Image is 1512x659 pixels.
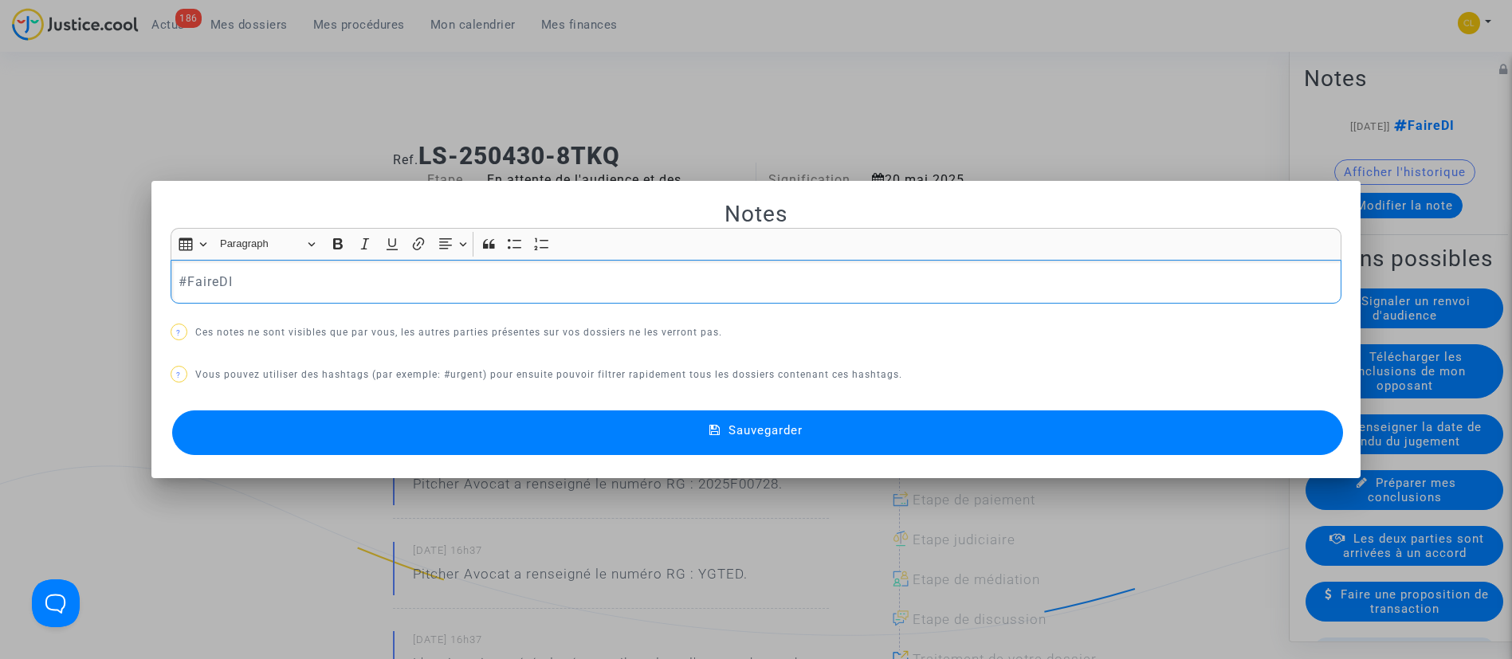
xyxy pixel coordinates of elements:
[176,328,181,337] span: ?
[179,272,1333,292] p: #FaireDI
[32,579,80,627] iframe: Help Scout Beacon - Open
[172,410,1344,455] button: Sauvegarder
[171,260,1342,304] div: Rich Text Editor, main
[171,200,1342,228] h2: Notes
[729,423,803,437] span: Sauvegarder
[171,365,1342,385] p: Vous pouvez utiliser des hashtags (par exemple: #urgent) pour ensuite pouvoir filtrer rapidement ...
[171,228,1342,259] div: Editor toolbar
[213,232,323,257] button: Paragraph
[220,234,303,253] span: Paragraph
[176,371,181,379] span: ?
[171,323,1342,343] p: Ces notes ne sont visibles que par vous, les autres parties présentes sur vos dossiers ne les ver...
